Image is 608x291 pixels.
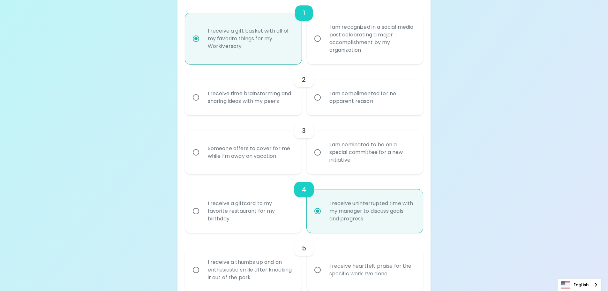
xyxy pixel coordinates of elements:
div: Language [557,279,602,291]
div: I receive time brainstorming and sharing ideas with my peers [203,82,298,113]
div: choice-group-check [185,64,423,115]
h6: 3 [302,126,306,136]
div: Someone offers to cover for me while I’m away on vacation [203,137,298,168]
div: I receive heartfelt praise for the specific work I’ve done [324,255,420,285]
div: choice-group-check [185,115,423,174]
div: I receive uninterrupted time with my manager to discuss goals and progress [324,192,420,230]
aside: Language selected: English [557,279,602,291]
div: I am recognized in a social media post celebrating a major accomplishment by my organization [324,16,420,62]
div: I receive a giftcard to my favorite restaurant for my birthday [203,192,298,230]
div: choice-group-check [185,174,423,233]
div: I am complimented for no apparent reason [324,82,420,113]
a: English [558,279,601,291]
h6: 5 [302,243,306,253]
h6: 1 [303,8,305,18]
div: I receive a thumbs up and an enthusiastic smile after knocking it out of the park [203,251,298,289]
h6: 2 [302,74,306,85]
div: I receive a gift basket with all of my favorite things for my Workiversary [203,19,298,58]
div: I am nominated to be on a special committee for a new initiative [324,133,420,172]
h6: 4 [302,184,306,195]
